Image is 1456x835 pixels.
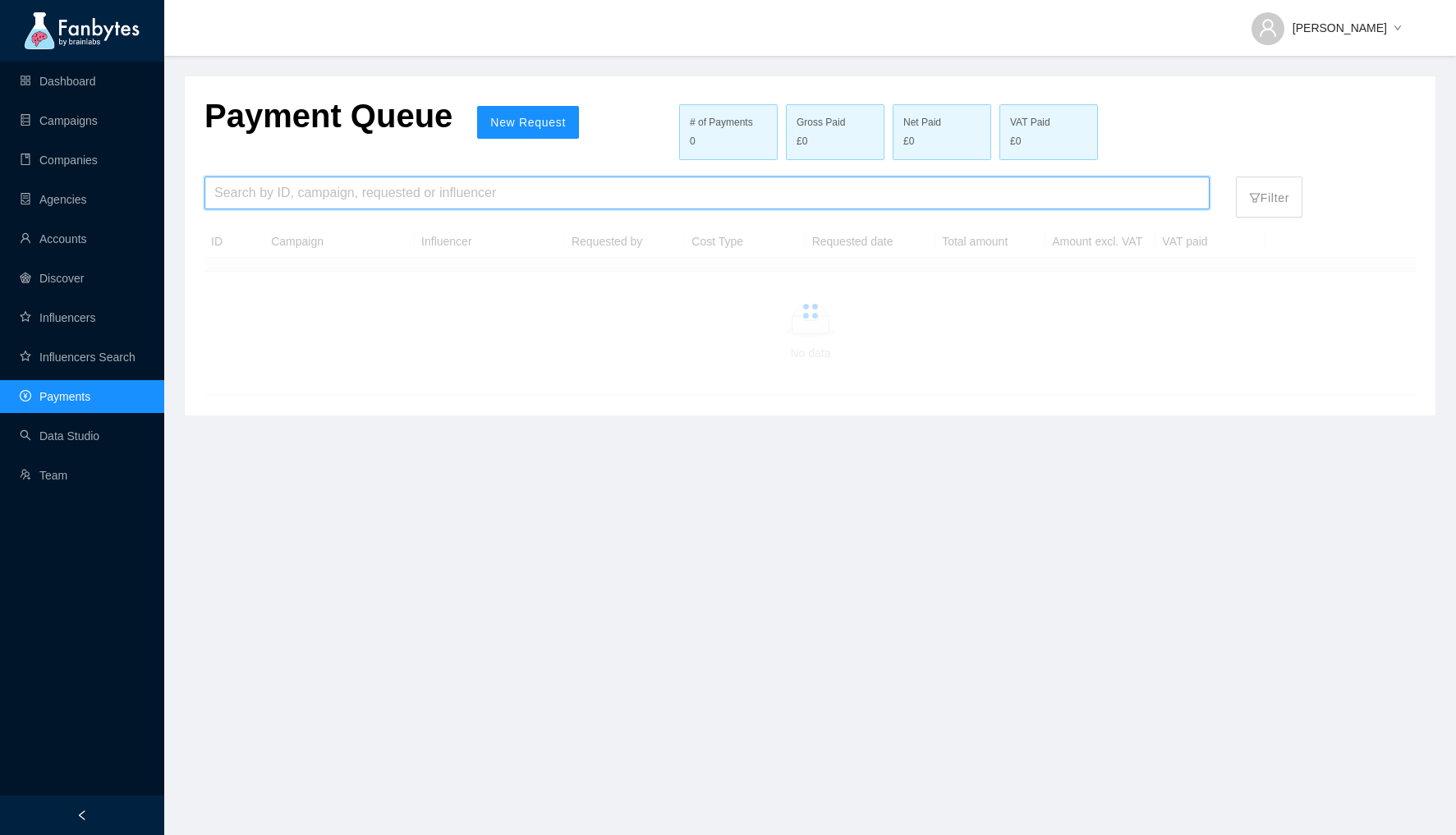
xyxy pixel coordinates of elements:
a: searchData Studio [20,429,99,443]
span: £0 [903,134,914,149]
div: # of Payments [690,115,767,131]
button: New Request [477,106,579,139]
p: Payment Queue [204,96,452,135]
a: starInfluencers [20,311,95,324]
span: £0 [1010,134,1021,149]
button: [PERSON_NAME]down [1238,8,1415,34]
span: New Request [490,116,566,129]
a: userAccounts [20,232,87,245]
span: user [1258,18,1278,38]
p: Filter [1249,181,1289,207]
span: 0 [690,135,696,147]
div: Gross Paid [797,115,874,131]
span: filter [1249,192,1261,204]
span: down [1394,24,1402,34]
a: databaseCampaigns [20,114,98,127]
a: starInfluencers Search [20,351,135,364]
div: Net Paid [903,115,981,131]
span: [PERSON_NAME] [1293,19,1387,37]
span: £0 [797,134,807,149]
span: left [76,810,88,821]
a: pay-circlePayments [20,390,90,403]
a: bookCompanies [20,154,98,167]
button: filterFilter [1236,177,1302,218]
a: appstoreDashboard [20,75,96,88]
a: containerAgencies [20,193,87,206]
a: usergroup-addTeam [20,469,67,482]
div: VAT Paid [1010,115,1087,131]
a: radar-chartDiscover [20,272,84,285]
